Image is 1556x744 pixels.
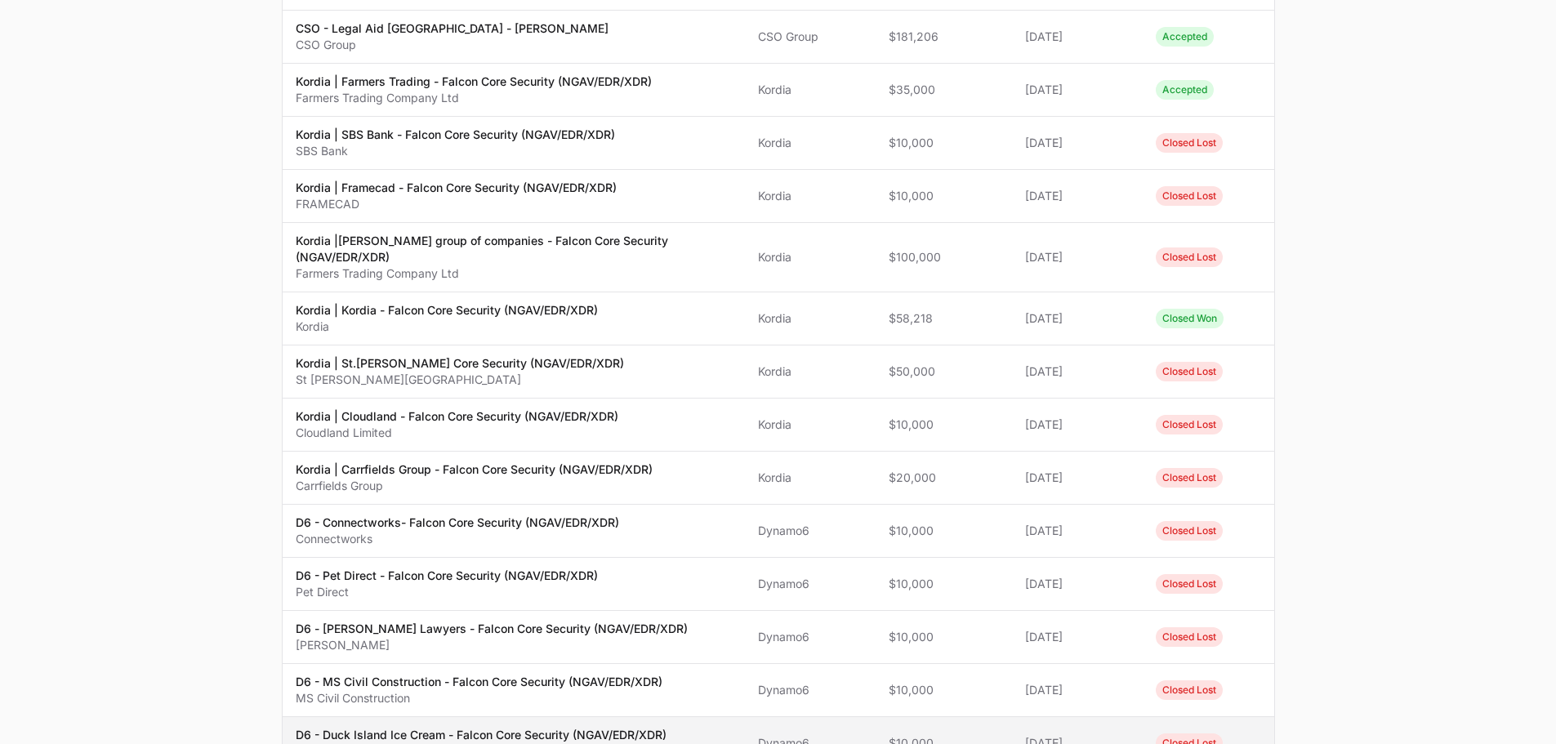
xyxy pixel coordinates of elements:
span: [DATE] [1025,523,1130,539]
p: D6 - MS Civil Construction - Falcon Core Security (NGAV/EDR/XDR) [296,674,662,690]
p: Kordia |[PERSON_NAME] group of companies - Falcon Core Security (NGAV/EDR/XDR) [296,233,733,265]
span: Kordia [758,470,863,486]
span: CSO Group [758,29,863,45]
span: [DATE] [1025,310,1130,327]
p: Kordia | SBS Bank - Falcon Core Security (NGAV/EDR/XDR) [296,127,615,143]
span: $10,000 [889,188,999,204]
p: Kordia [296,319,598,335]
p: D6 - Duck Island Ice Cream - Falcon Core Security (NGAV/EDR/XDR) [296,727,667,743]
p: St [PERSON_NAME][GEOGRAPHIC_DATA] [296,372,624,388]
p: [PERSON_NAME] [296,637,688,653]
p: D6 - [PERSON_NAME] Lawyers - Falcon Core Security (NGAV/EDR/XDR) [296,621,688,637]
span: Kordia [758,363,863,380]
span: [DATE] [1025,576,1130,592]
span: $10,000 [889,135,999,151]
span: [DATE] [1025,29,1130,45]
span: Kordia [758,249,863,265]
span: Kordia [758,417,863,433]
p: SBS Bank [296,143,615,159]
p: Kordia | Framecad - Falcon Core Security (NGAV/EDR/XDR) [296,180,617,196]
p: CSO Group [296,37,609,53]
p: Kordia | Farmers Trading - Falcon Core Security (NGAV/EDR/XDR) [296,74,652,90]
span: Dynamo6 [758,682,863,698]
p: FRAMECAD [296,196,617,212]
p: Kordia | St.[PERSON_NAME] Core Security (NGAV/EDR/XDR) [296,355,624,372]
span: $100,000 [889,249,999,265]
span: [DATE] [1025,249,1130,265]
span: $10,000 [889,629,999,645]
span: $35,000 [889,82,999,98]
span: [DATE] [1025,629,1130,645]
p: Kordia | Cloudland - Falcon Core Security (NGAV/EDR/XDR) [296,408,618,425]
span: [DATE] [1025,135,1130,151]
p: Farmers Trading Company Ltd [296,265,733,282]
span: Kordia [758,82,863,98]
span: $181,206 [889,29,999,45]
span: $58,218 [889,310,999,327]
span: Dynamo6 [758,523,863,539]
span: Dynamo6 [758,576,863,592]
span: Kordia [758,135,863,151]
p: Farmers Trading Company Ltd [296,90,652,106]
p: Cloudland Limited [296,425,618,441]
span: [DATE] [1025,417,1130,433]
span: $10,000 [889,682,999,698]
span: Dynamo6 [758,629,863,645]
span: Kordia [758,310,863,327]
p: Connectworks [296,531,619,547]
span: [DATE] [1025,188,1130,204]
span: [DATE] [1025,82,1130,98]
span: [DATE] [1025,363,1130,380]
span: [DATE] [1025,470,1130,486]
p: Pet Direct [296,584,598,600]
p: Carrfields Group [296,478,653,494]
span: Kordia [758,188,863,204]
p: Kordia | Kordia - Falcon Core Security (NGAV/EDR/XDR) [296,302,598,319]
span: $10,000 [889,576,999,592]
p: CSO - Legal Aid [GEOGRAPHIC_DATA] - [PERSON_NAME] [296,20,609,37]
span: $20,000 [889,470,999,486]
span: $50,000 [889,363,999,380]
p: Kordia | Carrfields Group - Falcon Core Security (NGAV/EDR/XDR) [296,461,653,478]
p: MS Civil Construction [296,690,662,706]
span: $10,000 [889,523,999,539]
p: D6 - Pet Direct - Falcon Core Security (NGAV/EDR/XDR) [296,568,598,584]
span: [DATE] [1025,682,1130,698]
p: D6 - Connectworks- Falcon Core Security (NGAV/EDR/XDR) [296,515,619,531]
span: $10,000 [889,417,999,433]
